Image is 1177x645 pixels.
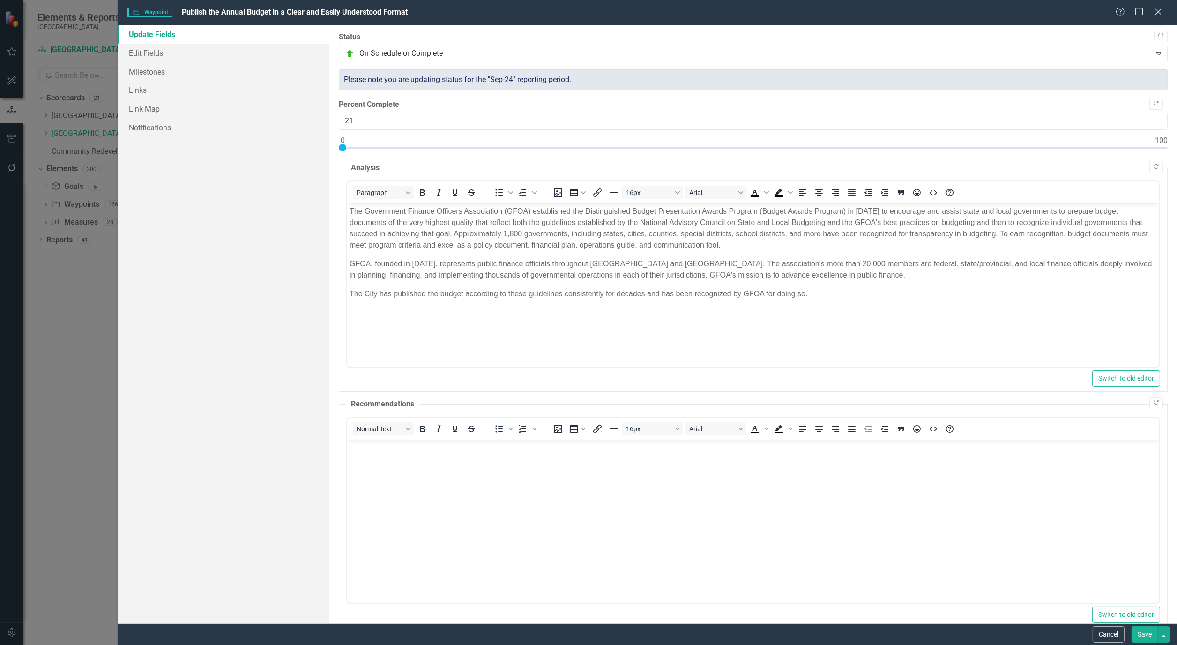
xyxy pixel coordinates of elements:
button: Justify [844,186,860,199]
button: Insert image [550,422,566,435]
button: Horizontal line [606,422,622,435]
div: Bullet list [491,186,514,199]
button: Underline [447,186,463,199]
span: Arial [689,189,735,196]
button: Font size 16px [622,422,683,435]
a: Links [118,81,329,99]
button: Justify [844,422,860,435]
button: Font Arial [685,422,746,435]
button: Block Normal Text [353,422,414,435]
legend: Analysis [346,163,384,173]
span: Arial [689,425,735,433]
div: Bullet list [491,422,514,435]
button: Cancel [1093,626,1125,643]
button: Italic [431,422,447,435]
button: Align right [827,186,843,199]
button: Insert/edit link [589,422,605,435]
div: Numbered list [515,422,538,435]
iframe: Rich Text Area [347,203,1159,367]
button: Switch to old editor [1092,607,1160,623]
div: Numbered list [515,186,538,199]
button: Underline [447,422,463,435]
button: Decrease indent [860,186,876,199]
button: Italic [431,186,447,199]
button: Blockquote [893,422,909,435]
button: Save [1132,626,1158,643]
button: Font Arial [685,186,746,199]
button: Insert/edit link [589,186,605,199]
button: Increase indent [877,422,893,435]
a: Update Fields [118,25,329,44]
iframe: Rich Text Area [347,440,1159,603]
span: Publish the Annual Budget in a Clear and Easily Understood Format [182,7,408,16]
button: Help [942,186,958,199]
button: Strikethrough [463,422,479,435]
a: Edit Fields [118,44,329,62]
label: Percent Complete [339,99,1168,110]
div: Background color Black [771,186,794,199]
div: Background color Black [771,422,794,435]
button: Align center [811,422,827,435]
button: Emojis [909,422,925,435]
a: Link Map [118,99,329,118]
button: Align right [827,422,843,435]
label: Status [339,32,1168,43]
span: Waypoint [127,7,172,17]
button: Bold [414,422,430,435]
button: HTML Editor [926,422,942,435]
button: Help [942,422,958,435]
button: Insert image [550,186,566,199]
button: Block Paragraph [353,186,414,199]
button: Align left [795,422,811,435]
span: 16px [626,189,672,196]
div: Text color Black [747,422,770,435]
button: Blockquote [893,186,909,199]
button: Decrease indent [860,422,876,435]
a: Milestones [118,62,329,81]
legend: Recommendations [346,399,419,410]
div: Please note you are updating status for the "Sep-24" reporting period. [339,69,1168,90]
a: Notifications [118,118,329,137]
span: Paragraph [357,189,402,196]
span: 16px [626,425,672,433]
button: HTML Editor [926,186,942,199]
button: Increase indent [877,186,893,199]
button: Emojis [909,186,925,199]
button: Table [566,422,589,435]
button: Bold [414,186,430,199]
div: Text color Black [747,186,770,199]
button: Strikethrough [463,186,479,199]
button: Switch to old editor [1092,370,1160,387]
button: Align center [811,186,827,199]
span: Normal Text [357,425,402,433]
button: Align left [795,186,811,199]
button: Font size 16px [622,186,683,199]
button: Horizontal line [606,186,622,199]
button: Table [566,186,589,199]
